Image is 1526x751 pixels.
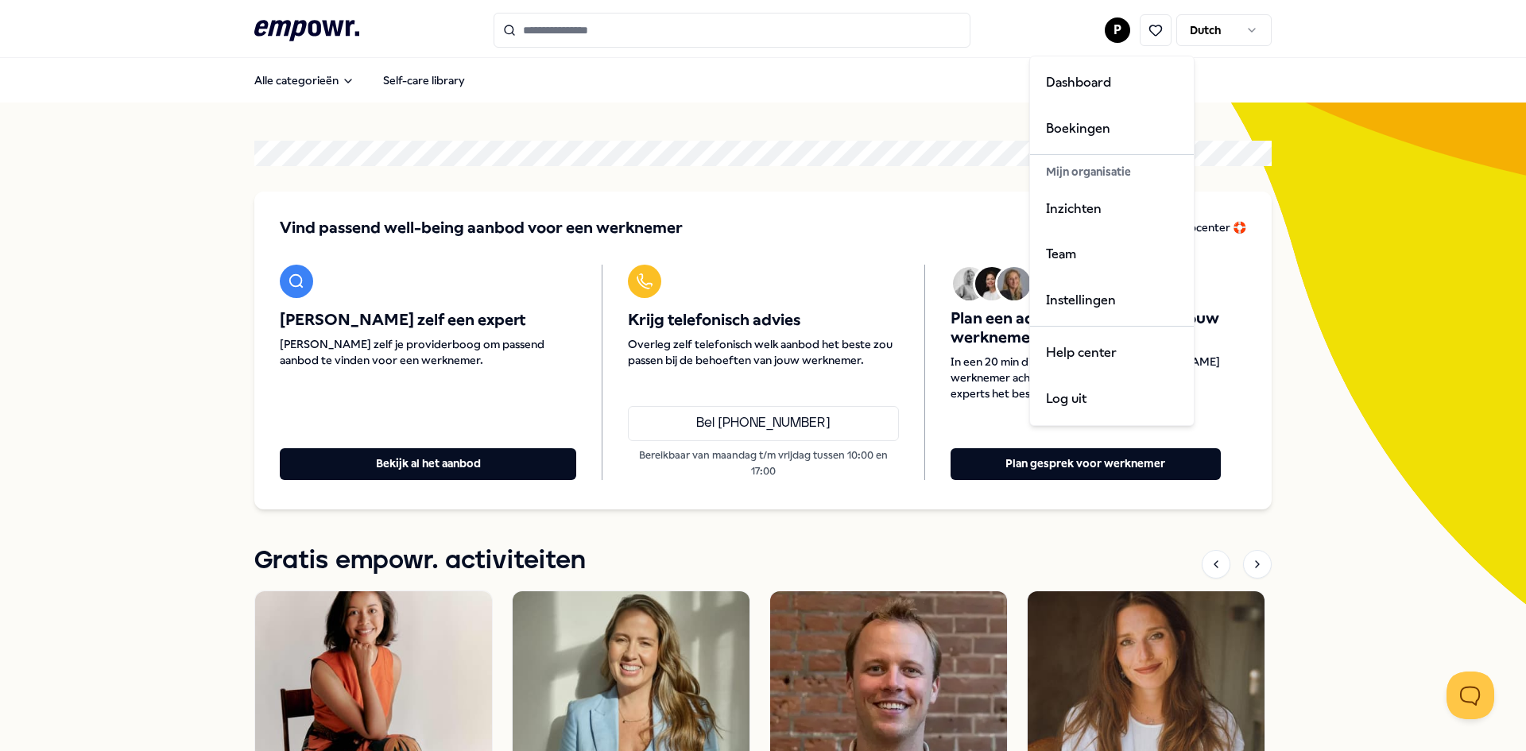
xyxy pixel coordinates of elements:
[1033,231,1191,277] a: Team
[1033,60,1191,106] a: Dashboard
[1033,106,1191,152] a: Boekingen
[1029,56,1195,426] div: P
[1033,277,1191,323] a: Instellingen
[1033,330,1191,376] a: Help center
[1033,376,1191,422] div: Log uit
[1033,158,1191,185] div: Mijn organisatie
[1033,186,1191,232] a: Inzichten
